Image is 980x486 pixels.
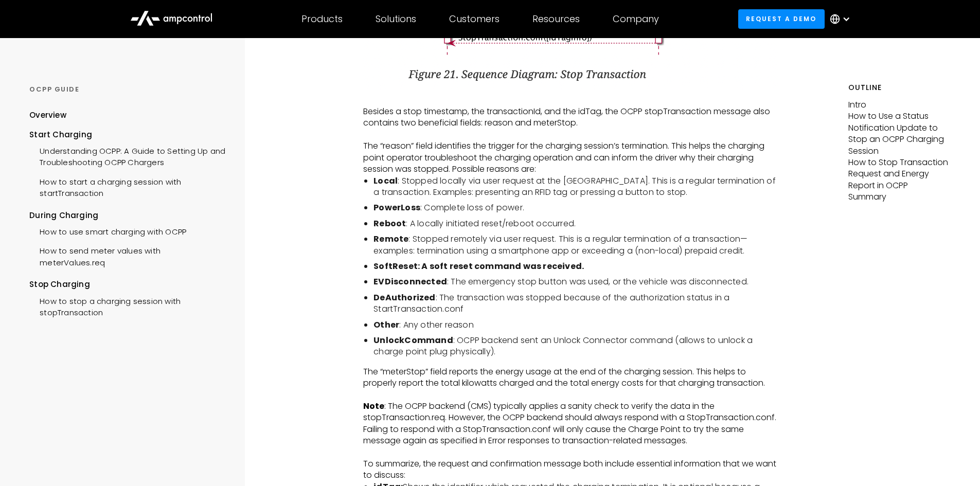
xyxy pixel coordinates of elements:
[613,13,659,25] div: Company
[449,13,500,25] div: Customers
[29,221,186,240] a: How to use smart charging with OCPP
[363,140,779,175] p: The “reason” field identifies the trigger for the charging session’s termination. This helps the ...
[373,334,453,346] strong: UnlockCommand
[738,9,825,28] a: Request a demo
[363,447,779,458] p: ‍
[363,389,779,401] p: ‍
[29,140,225,171] a: Understanding OCPP: A Guide to Setting Up and Troubleshooting OCPP Chargers
[848,157,951,191] p: How to Stop Transaction Request and Energy Report in OCPP
[373,175,779,199] li: : Stopped locally via user request at the [GEOGRAPHIC_DATA]. This is a regular termination of a t...
[363,458,779,481] p: To summarize, the request and confirmation message both include essential information that we wan...
[373,260,584,272] strong: SoftReset: A soft reset command was received.
[848,82,951,93] h5: Outline
[373,335,779,358] li: : OCPP backend sent an Unlock Connector command (allows to unlock a charge point plug physically).
[301,13,343,25] div: Products
[29,291,225,321] a: How to stop a charging session with stopTransaction
[373,218,779,229] li: : A locally initiated reset/reboot occurred.
[363,401,779,447] p: : The OCPP backend (CMS) typically applies a sanity check to verify the data in the stopTransacti...
[848,99,951,111] p: Intro
[848,191,951,203] p: Summary
[29,210,225,221] div: During Charging
[363,129,779,140] p: ‍
[373,292,779,315] li: : The transaction was stopped because of the authorization status in a StartTransaction.conf
[376,13,416,25] div: Solutions
[373,202,779,213] li: : Complete loss of power.
[373,292,435,303] strong: DeAuthorized
[363,95,779,106] p: ‍
[373,233,408,245] strong: Remote
[373,319,779,331] li: : Any other reason
[29,110,66,129] a: Overview
[373,175,398,187] strong: Local
[29,129,225,140] div: Start Charging
[29,240,225,271] a: How to send meter values with meterValues.req
[532,13,580,25] div: Resources
[363,106,779,129] p: Besides a stop timestamp, the transactionId, and the idTag, the OCPP stopTransaction message also...
[373,276,447,287] strong: EVDisconnected
[29,171,225,202] a: How to start a charging session with startTransaction
[29,110,66,121] div: Overview
[363,366,779,389] p: The “meterStop” field reports the energy usage at the end of the charging session. This helps to ...
[373,202,420,213] strong: PowerLoss
[848,111,951,157] p: How to Use a Status Notification Update to Stop an OCPP Charging Session
[373,233,779,257] li: : Stopped remotely via user request. This is a regular termination of a transaction—examples: ter...
[373,319,399,331] strong: Other
[373,218,406,229] strong: Reboot
[373,276,779,287] li: : The emergency stop button was used, or the vehicle was disconnected.
[29,85,225,94] div: OCPP GUIDE
[363,400,384,412] strong: Note
[29,279,225,290] div: Stop Charging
